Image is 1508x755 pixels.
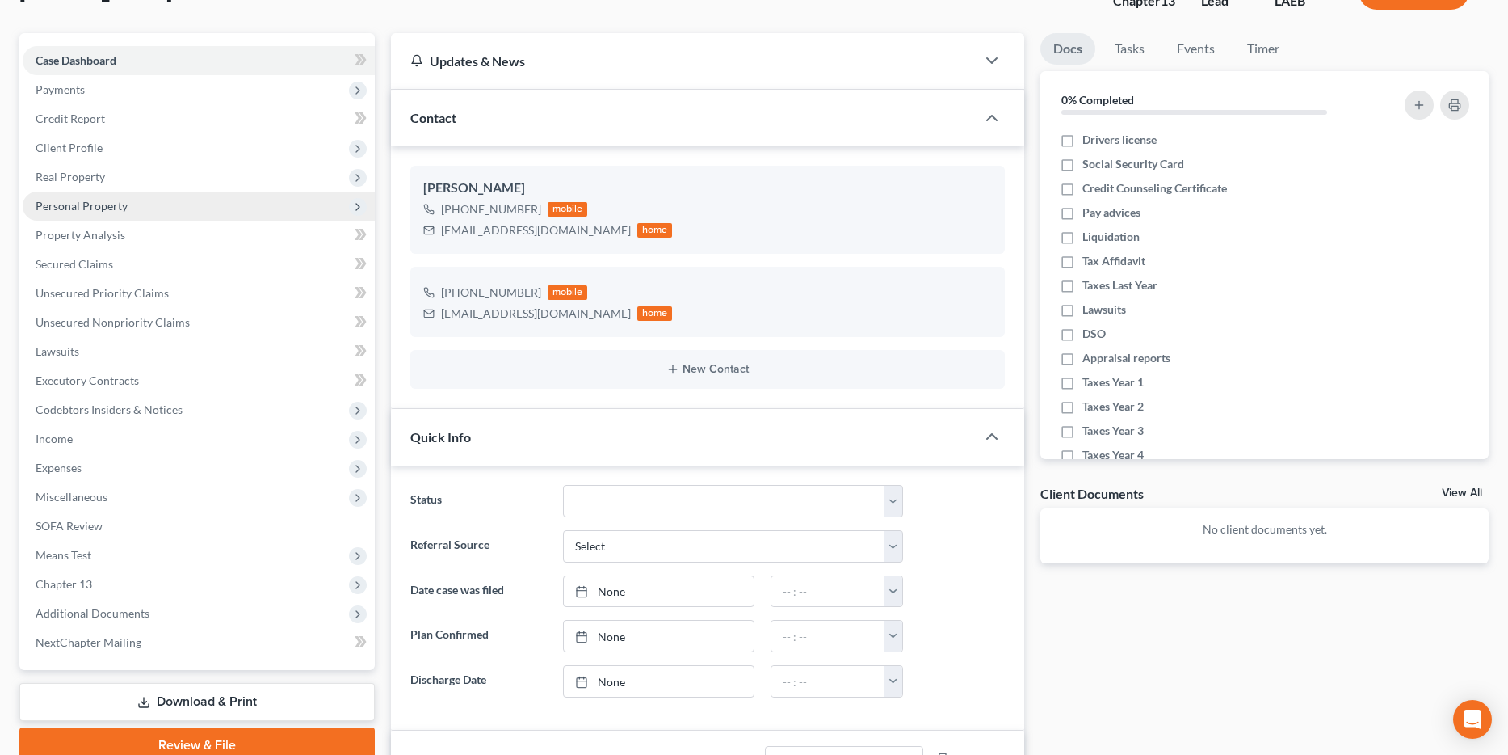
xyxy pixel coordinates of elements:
a: Unsecured Nonpriority Claims [23,308,375,337]
span: Expenses [36,461,82,475]
a: SOFA Review [23,512,375,541]
a: None [564,621,754,652]
div: Updates & News [410,53,957,70]
span: Credit Report [36,112,105,125]
div: Open Intercom Messenger [1453,700,1492,739]
span: Client Profile [36,141,103,154]
span: Unsecured Nonpriority Claims [36,315,190,329]
button: New Contact [423,363,993,376]
span: Real Property [36,170,105,183]
label: Date case was filed [402,576,555,608]
label: Referral Source [402,530,555,563]
span: Social Security Card [1082,156,1184,172]
span: Case Dashboard [36,53,116,67]
input: -- : -- [771,576,884,607]
a: None [564,666,754,697]
a: Download & Print [19,683,375,721]
span: Chapter 13 [36,577,92,591]
div: home [637,306,673,321]
div: mobile [548,202,588,217]
span: Drivers license [1082,132,1157,148]
span: Lawsuits [1082,302,1126,318]
span: Lawsuits [36,344,79,358]
div: [PHONE_NUMBER] [441,201,541,217]
a: Unsecured Priority Claims [23,279,375,308]
a: Credit Report [23,104,375,133]
div: [PERSON_NAME] [423,179,993,198]
span: Means Test [36,548,91,562]
span: Taxes Year 3 [1082,423,1144,439]
input: -- : -- [771,621,884,652]
span: Contact [410,110,456,125]
span: DSO [1082,326,1106,342]
a: Secured Claims [23,250,375,279]
span: Codebtors Insiders & Notices [36,403,183,416]
p: No client documents yet. [1053,521,1476,538]
a: Tasks [1102,33,1157,65]
span: Taxes Year 2 [1082,399,1144,415]
div: mobile [548,285,588,300]
div: [EMAIL_ADDRESS][DOMAIN_NAME] [441,306,631,322]
span: Quick Info [410,429,471,445]
div: Client Documents [1040,485,1144,502]
span: Appraisal reports [1082,350,1170,366]
span: Taxes Last Year [1082,277,1157,293]
span: SOFA Review [36,519,103,533]
span: Additional Documents [36,606,149,620]
span: Taxes Year 4 [1082,447,1144,463]
a: Property Analysis [23,221,375,250]
a: Timer [1234,33,1292,65]
a: View All [1442,487,1482,499]
a: None [564,576,754,607]
span: Liquidation [1082,229,1140,245]
label: Plan Confirmed [402,620,555,652]
span: Personal Property [36,199,128,213]
span: Payments [36,82,85,96]
div: [PHONE_NUMBER] [441,285,541,301]
a: NextChapter Mailing [23,628,375,657]
a: Docs [1040,33,1095,65]
span: Pay advices [1082,205,1140,221]
span: Taxes Year 1 [1082,374,1144,390]
div: [EMAIL_ADDRESS][DOMAIN_NAME] [441,222,631,238]
span: Unsecured Priority Claims [36,286,169,300]
span: NextChapter Mailing [36,635,141,649]
a: Lawsuits [23,337,375,366]
span: Credit Counseling Certificate [1082,180,1227,196]
div: home [637,223,673,238]
label: Discharge Date [402,665,555,698]
span: Income [36,432,73,445]
span: Tax Affidavit [1082,253,1145,269]
a: Case Dashboard [23,46,375,75]
span: Property Analysis [36,228,125,242]
strong: 0% Completed [1061,93,1134,107]
a: Events [1164,33,1228,65]
a: Executory Contracts [23,366,375,395]
input: -- : -- [771,666,884,697]
span: Secured Claims [36,257,113,271]
label: Status [402,485,555,517]
span: Miscellaneous [36,490,107,504]
span: Executory Contracts [36,373,139,387]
